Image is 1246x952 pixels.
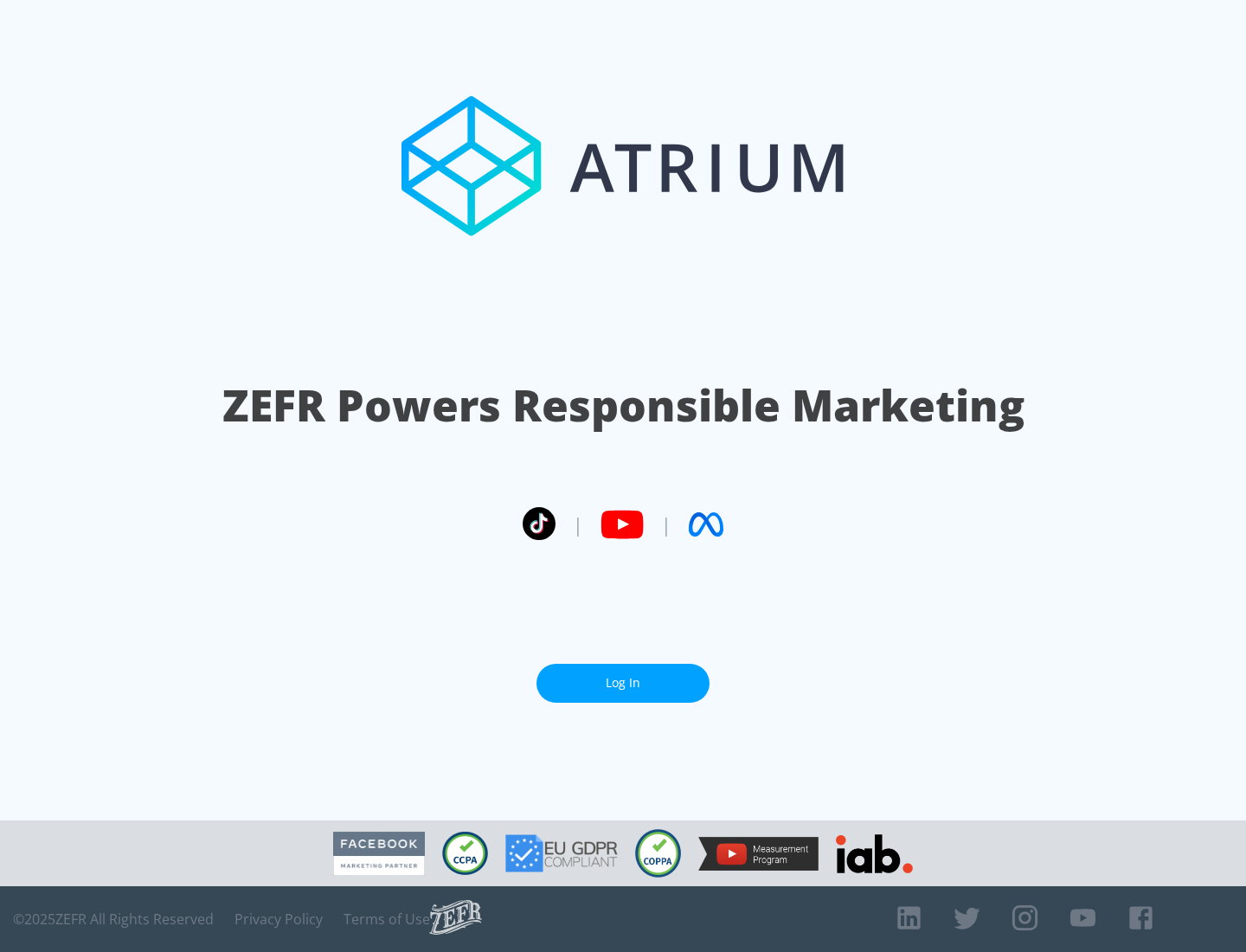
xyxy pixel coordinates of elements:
img: IAB [836,834,913,873]
span: © 2025 ZEFR All Rights Reserved [13,910,214,928]
img: GDPR Compliant [505,834,618,872]
a: Terms of Use [344,910,430,928]
img: Facebook Marketing Partner [333,832,425,876]
img: COPPA Compliant [635,829,681,878]
img: YouTube Measurement Program [698,837,819,871]
a: Privacy Policy [234,910,323,928]
a: Log In [536,664,710,703]
span: | [573,511,583,537]
span: | [661,511,671,537]
h1: ZEFR Powers Responsible Marketing [222,376,1024,435]
img: CCPA Compliant [442,832,488,875]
